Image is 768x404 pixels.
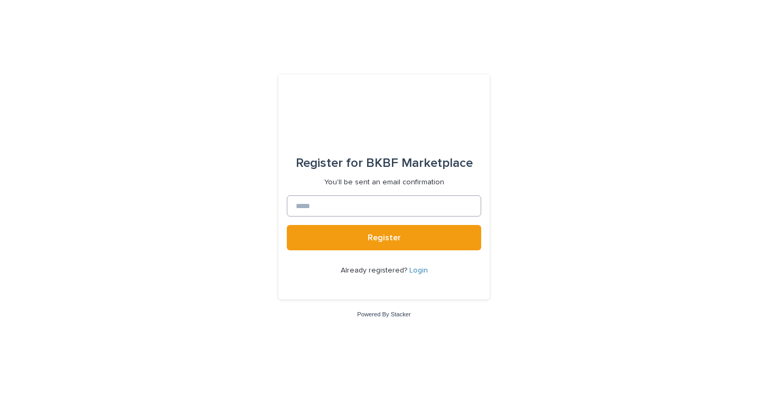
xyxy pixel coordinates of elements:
[368,233,401,242] span: Register
[341,267,409,274] span: Already registered?
[324,178,444,187] p: You'll be sent an email confirmation
[409,267,428,274] a: Login
[287,225,481,250] button: Register
[357,311,410,317] a: Powered By Stacker
[296,148,473,178] div: BKBF Marketplace
[331,100,437,131] img: l65f3yHPToSKODuEVUav
[296,157,363,170] span: Register for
